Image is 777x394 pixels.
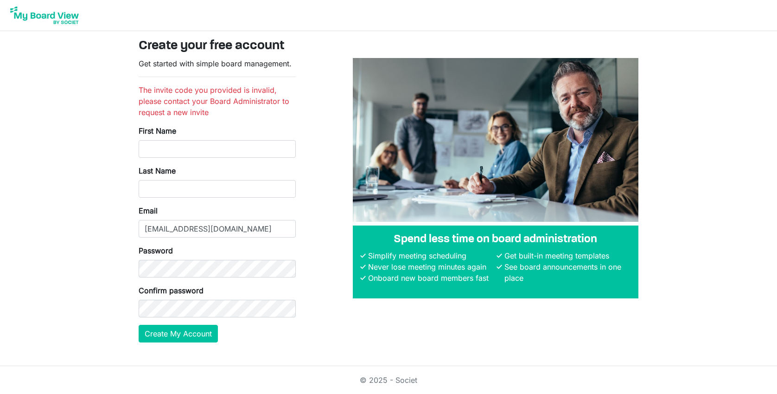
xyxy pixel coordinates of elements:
button: Create My Account [139,325,218,342]
label: First Name [139,125,176,136]
li: See board announcements in one place [502,261,631,284]
li: The invite code you provided is invalid, please contact your Board Administrator to request a new... [139,84,296,118]
label: Email [139,205,158,216]
li: Simplify meeting scheduling [366,250,495,261]
h3: Create your free account [139,39,638,54]
li: Get built-in meeting templates [502,250,631,261]
span: Get started with simple board management. [139,59,292,68]
img: My Board View Logo [7,4,82,27]
label: Password [139,245,173,256]
li: Onboard new board members fast [366,272,495,284]
label: Last Name [139,165,176,176]
h4: Spend less time on board administration [360,233,631,246]
label: Confirm password [139,285,204,296]
li: Never lose meeting minutes again [366,261,495,272]
a: © 2025 - Societ [360,375,417,385]
img: A photograph of board members sitting at a table [353,58,638,222]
